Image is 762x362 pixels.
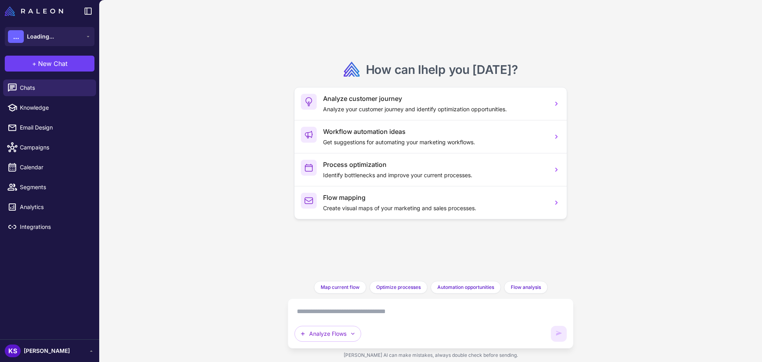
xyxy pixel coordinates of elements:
span: + [32,59,37,68]
span: New Chat [38,59,67,68]
a: Chats [3,79,96,96]
a: Integrations [3,219,96,235]
span: Knowledge [20,103,90,112]
span: Map current flow [321,284,360,291]
a: Knowledge [3,99,96,116]
h3: Workflow automation ideas [323,127,546,136]
div: ... [8,30,24,43]
span: Campaigns [20,143,90,152]
span: Chats [20,83,90,92]
button: Optimize processes [369,281,427,294]
span: Optimize processes [376,284,421,291]
div: [PERSON_NAME] AI can make mistakes, always double check before sending. [288,348,573,362]
p: Identify bottlenecks and improve your current processes. [323,171,546,180]
span: help you [DATE] [421,62,512,77]
a: Calendar [3,159,96,176]
h2: How can I ? [366,62,518,77]
button: Flow analysis [504,281,548,294]
a: Email Design [3,119,96,136]
button: Analyze Flows [294,326,361,342]
span: Integrations [20,223,90,231]
img: Raleon Logo [5,6,63,16]
a: Segments [3,179,96,196]
span: Email Design [20,123,90,132]
span: Calendar [20,163,90,172]
span: Loading... [27,32,54,41]
span: Segments [20,183,90,192]
a: Campaigns [3,139,96,156]
h3: Analyze customer journey [323,94,546,103]
p: Create visual maps of your marketing and sales processes. [323,204,546,213]
span: Analytics [20,203,90,211]
h3: Process optimization [323,160,546,169]
span: Flow analysis [511,284,541,291]
button: ...Loading... [5,27,94,46]
a: Raleon Logo [5,6,66,16]
button: Automation opportunities [431,281,501,294]
span: Automation opportunities [437,284,494,291]
a: Analytics [3,199,96,215]
h3: Flow mapping [323,193,546,202]
button: Map current flow [314,281,366,294]
span: [PERSON_NAME] [24,347,70,355]
div: KS [5,345,21,357]
button: +New Chat [5,56,94,72]
p: Analyze your customer journey and identify optimization opportunities. [323,105,546,114]
p: Get suggestions for automating your marketing workflows. [323,138,546,147]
